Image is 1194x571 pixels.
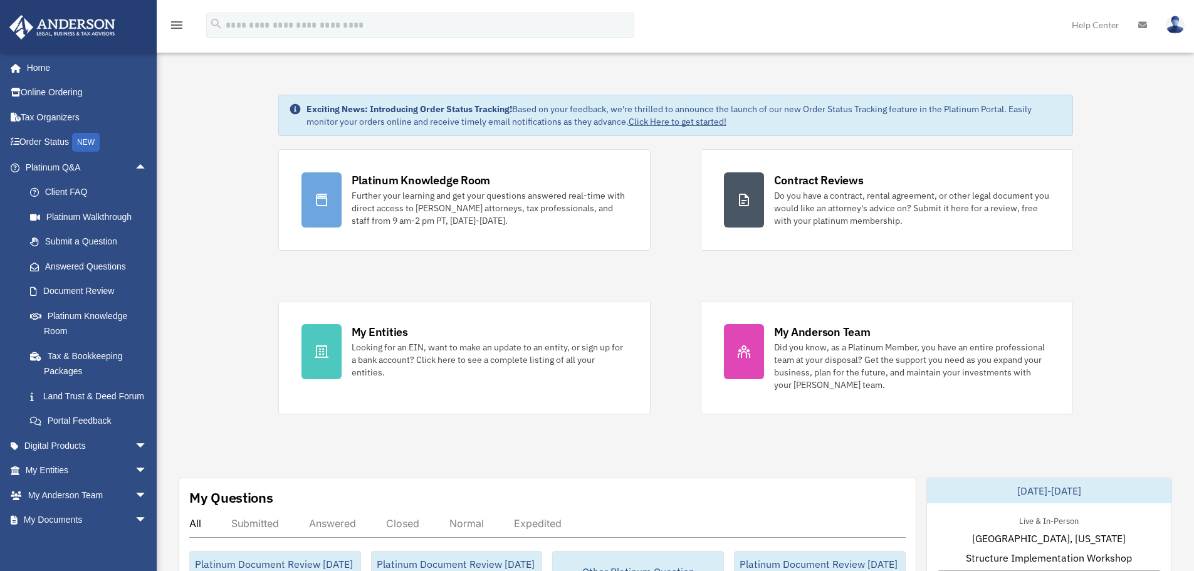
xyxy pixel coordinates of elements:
a: Land Trust & Deed Forum [18,384,166,409]
div: Answered [309,517,356,530]
a: Platinum Knowledge Room [18,303,166,343]
a: Online Ordering [9,80,166,105]
a: My Anderson Team Did you know, as a Platinum Member, you have an entire professional team at your... [701,301,1073,414]
span: arrow_drop_down [135,433,160,459]
a: Portal Feedback [18,409,166,434]
div: My Questions [189,488,273,507]
a: Client FAQ [18,180,166,205]
div: My Entities [352,324,408,340]
span: arrow_drop_up [135,155,160,181]
a: Platinum Knowledge Room Further your learning and get your questions answered real-time with dire... [278,149,651,251]
i: menu [169,18,184,33]
a: My Anderson Teamarrow_drop_down [9,483,166,508]
a: Platinum Q&Aarrow_drop_up [9,155,166,180]
a: My Entitiesarrow_drop_down [9,458,166,483]
a: Click Here to get started! [629,116,726,127]
a: My Entities Looking for an EIN, want to make an update to an entity, or sign up for a bank accoun... [278,301,651,414]
div: Do you have a contract, rental agreement, or other legal document you would like an attorney's ad... [774,189,1050,227]
div: Further your learning and get your questions answered real-time with direct access to [PERSON_NAM... [352,189,627,227]
a: Order StatusNEW [9,130,166,155]
a: Submit a Question [18,229,166,254]
a: Document Review [18,279,166,304]
i: search [209,17,223,31]
img: Anderson Advisors Platinum Portal [6,15,119,39]
a: Tax & Bookkeeping Packages [18,343,166,384]
span: arrow_drop_down [135,508,160,533]
a: Contract Reviews Do you have a contract, rental agreement, or other legal document you would like... [701,149,1073,251]
div: Looking for an EIN, want to make an update to an entity, or sign up for a bank account? Click her... [352,341,627,379]
a: Tax Organizers [9,105,166,130]
img: User Pic [1166,16,1185,34]
a: Digital Productsarrow_drop_down [9,433,166,458]
a: My Documentsarrow_drop_down [9,508,166,533]
strong: Exciting News: Introducing Order Status Tracking! [306,103,512,115]
div: Normal [449,517,484,530]
div: Platinum Knowledge Room [352,172,491,188]
div: NEW [72,133,100,152]
span: arrow_drop_down [135,483,160,508]
div: Contract Reviews [774,172,864,188]
div: Closed [386,517,419,530]
div: Based on your feedback, we're thrilled to announce the launch of our new Order Status Tracking fe... [306,103,1062,128]
div: My Anderson Team [774,324,871,340]
span: arrow_drop_down [135,458,160,484]
div: Expedited [514,517,562,530]
div: Live & In-Person [1009,513,1089,526]
div: Did you know, as a Platinum Member, you have an entire professional team at your disposal? Get th... [774,341,1050,391]
span: [GEOGRAPHIC_DATA], [US_STATE] [972,531,1126,546]
a: Answered Questions [18,254,166,279]
div: [DATE]-[DATE] [927,478,1171,503]
a: Home [9,55,160,80]
a: menu [169,22,184,33]
div: All [189,517,201,530]
a: Platinum Walkthrough [18,204,166,229]
span: Structure Implementation Workshop [966,550,1132,565]
div: Submitted [231,517,279,530]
